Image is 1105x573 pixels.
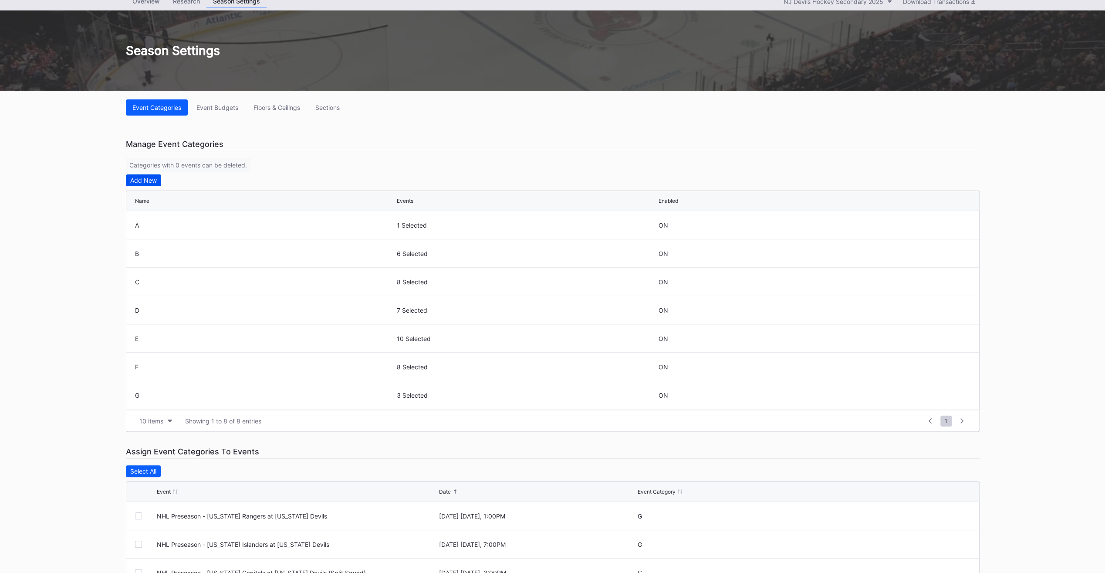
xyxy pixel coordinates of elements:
[638,541,918,548] div: G
[135,278,395,286] div: C
[130,177,157,184] div: Add New
[397,250,656,257] div: 6 Selected
[659,250,668,257] div: ON
[126,137,980,151] div: Manage Event Categories
[196,104,238,111] div: Event Budgets
[659,278,668,286] div: ON
[157,488,171,495] div: Event
[439,488,451,495] div: Date
[397,307,656,314] div: 7 Selected
[130,467,156,475] div: Select All
[126,445,980,459] div: Assign Event Categories To Events
[135,415,176,427] button: 10 items
[135,198,149,204] div: Name
[253,104,300,111] div: Floors & Ceilings
[185,417,261,425] div: Showing 1 to 8 of 8 entries
[190,99,245,116] button: Event Budgets
[126,174,161,186] button: Add New
[940,416,952,426] span: 1
[638,488,676,495] div: Event Category
[135,307,395,314] div: D
[638,512,918,520] div: G
[659,307,668,314] div: ON
[439,541,635,548] div: [DATE] [DATE], 7:00PM
[397,198,413,204] div: Events
[309,99,346,116] button: Sections
[397,335,656,342] div: 10 Selected
[247,99,307,116] button: Floors & Ceilings
[139,417,163,425] div: 10 items
[659,222,668,229] div: ON
[135,392,395,399] div: G
[659,363,668,371] div: ON
[397,392,656,399] div: 3 Selected
[157,541,437,548] div: NHL Preseason - New York Islanders at New Jersey Devils
[315,104,340,111] div: Sections
[659,198,678,204] div: Enabled
[397,222,656,229] div: 1 Selected
[126,99,188,116] button: Event Categories
[126,158,250,172] div: Categories with 0 events can be deleted.
[132,104,181,111] div: Event Categories
[126,465,161,477] button: Select All
[157,512,437,520] div: NHL Preseason - New York Rangers at New Jersey Devils
[135,222,395,229] div: A
[135,335,395,342] div: E
[439,512,635,520] div: [DATE] [DATE], 1:00PM
[397,278,656,286] div: 8 Selected
[135,250,395,257] div: B
[135,363,395,371] div: F
[117,43,988,58] div: Season Settings
[397,363,656,371] div: 8 Selected
[659,392,668,399] div: ON
[659,335,668,342] div: ON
